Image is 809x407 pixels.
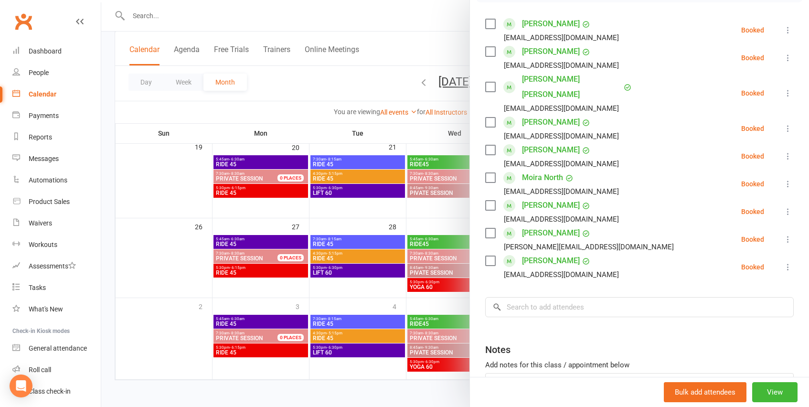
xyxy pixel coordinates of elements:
[12,84,101,105] a: Calendar
[29,198,70,205] div: Product Sales
[504,158,619,170] div: [EMAIL_ADDRESS][DOMAIN_NAME]
[29,219,52,227] div: Waivers
[741,27,764,33] div: Booked
[752,382,798,402] button: View
[29,344,87,352] div: General attendance
[29,133,52,141] div: Reports
[29,90,56,98] div: Calendar
[504,102,619,115] div: [EMAIL_ADDRESS][DOMAIN_NAME]
[12,338,101,359] a: General attendance kiosk mode
[29,47,62,55] div: Dashboard
[29,305,63,313] div: What's New
[29,366,51,374] div: Roll call
[10,375,32,397] div: Open Intercom Messenger
[741,125,764,132] div: Booked
[504,213,619,225] div: [EMAIL_ADDRESS][DOMAIN_NAME]
[12,277,101,299] a: Tasks
[741,208,764,215] div: Booked
[522,72,621,102] a: [PERSON_NAME] [PERSON_NAME]
[522,44,580,59] a: [PERSON_NAME]
[741,153,764,160] div: Booked
[741,90,764,96] div: Booked
[29,241,57,248] div: Workouts
[522,225,580,241] a: [PERSON_NAME]
[12,299,101,320] a: What's New
[12,127,101,148] a: Reports
[504,185,619,198] div: [EMAIL_ADDRESS][DOMAIN_NAME]
[504,268,619,281] div: [EMAIL_ADDRESS][DOMAIN_NAME]
[11,10,35,33] a: Clubworx
[12,148,101,170] a: Messages
[522,16,580,32] a: [PERSON_NAME]
[741,264,764,270] div: Booked
[12,191,101,213] a: Product Sales
[29,387,71,395] div: Class check-in
[664,382,746,402] button: Bulk add attendees
[741,181,764,187] div: Booked
[485,359,794,371] div: Add notes for this class / appointment below
[12,41,101,62] a: Dashboard
[485,297,794,317] input: Search to add attendees
[12,381,101,402] a: Class kiosk mode
[522,198,580,213] a: [PERSON_NAME]
[741,236,764,243] div: Booked
[504,59,619,72] div: [EMAIL_ADDRESS][DOMAIN_NAME]
[12,213,101,234] a: Waivers
[522,115,580,130] a: [PERSON_NAME]
[522,170,563,185] a: Moira North
[12,62,101,84] a: People
[522,253,580,268] a: [PERSON_NAME]
[29,176,67,184] div: Automations
[29,284,46,291] div: Tasks
[522,142,580,158] a: [PERSON_NAME]
[29,69,49,76] div: People
[12,234,101,256] a: Workouts
[504,32,619,44] div: [EMAIL_ADDRESS][DOMAIN_NAME]
[485,343,511,356] div: Notes
[12,105,101,127] a: Payments
[29,155,59,162] div: Messages
[504,130,619,142] div: [EMAIL_ADDRESS][DOMAIN_NAME]
[504,241,674,253] div: [PERSON_NAME][EMAIL_ADDRESS][DOMAIN_NAME]
[12,256,101,277] a: Assessments
[741,54,764,61] div: Booked
[12,359,101,381] a: Roll call
[29,262,76,270] div: Assessments
[12,170,101,191] a: Automations
[29,112,59,119] div: Payments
